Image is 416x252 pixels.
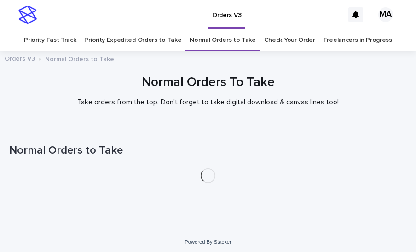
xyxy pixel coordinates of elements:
a: Orders V3 [5,53,35,63]
a: Priority Expedited Orders to Take [84,29,181,51]
a: Powered By Stacker [185,239,231,245]
p: Take orders from the top. Don't forget to take digital download & canvas lines too! [24,98,392,107]
p: Normal Orders to Take [45,53,114,63]
img: stacker-logo-s-only.png [18,6,37,24]
h1: Normal Orders to Take [9,144,407,157]
a: Priority Fast Track [24,29,76,51]
a: Freelancers in Progress [324,29,392,51]
div: MA [378,7,393,22]
a: Check Your Order [264,29,315,51]
a: Normal Orders to Take [190,29,256,51]
h1: Normal Orders To Take [9,75,407,91]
